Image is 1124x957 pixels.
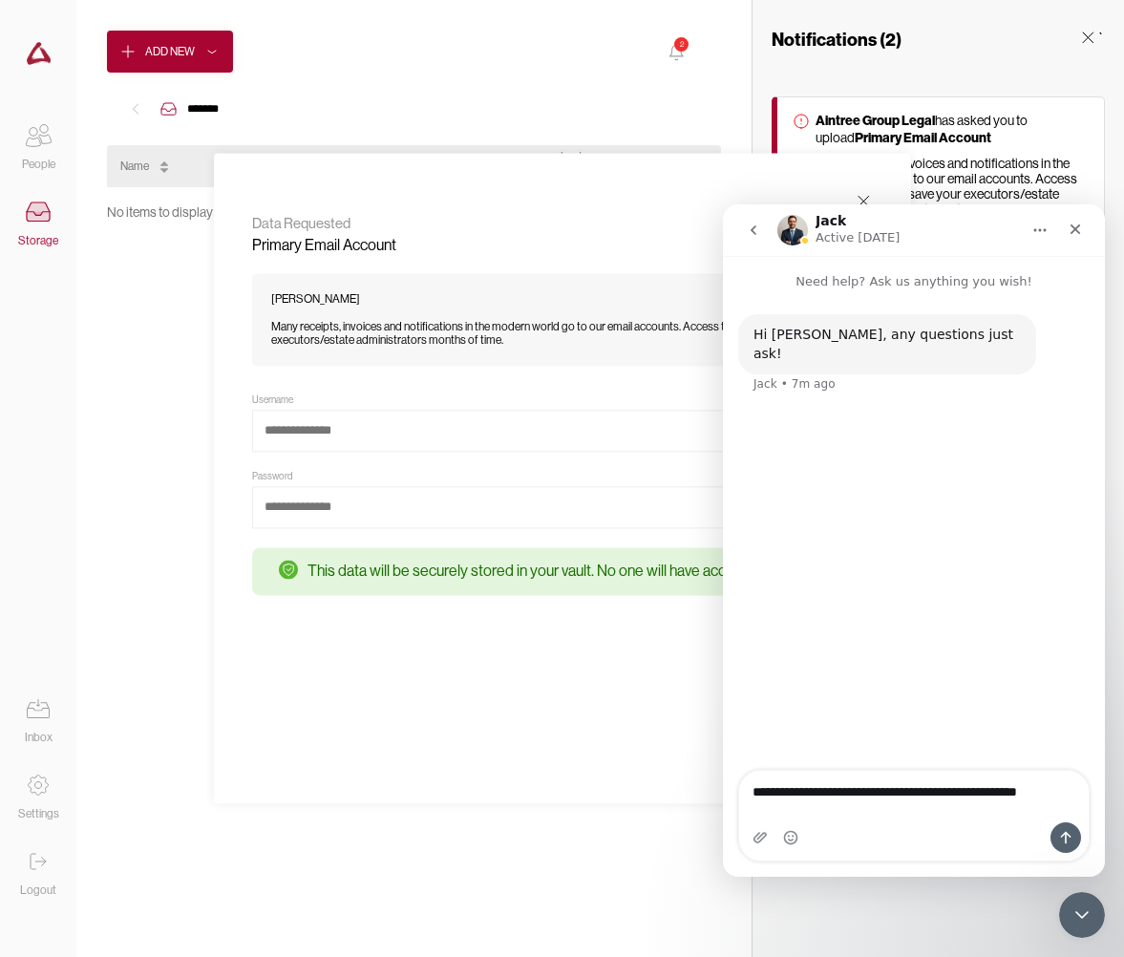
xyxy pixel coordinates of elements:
[772,28,901,51] h3: Notifications ( 2 )
[252,471,293,482] div: Password
[271,292,360,306] p: [PERSON_NAME]
[1059,892,1105,938] iframe: Intercom live chat
[20,881,56,900] div: Logout
[120,157,149,176] div: Name
[271,320,854,347] p: Many receipts, invoices and notifications in the modern world go to our email accounts. Access to...
[855,129,991,146] strong: Primary Email Account
[723,204,1105,877] iframe: Intercom live chat
[672,36,689,53] div: 2
[18,231,58,250] div: Storage
[252,236,873,254] p: Primary Email Account
[308,562,779,582] div: This data will be securely stored in your vault. No one will have access to it.
[18,804,59,823] div: Settings
[561,147,613,185] div: Last Updated
[107,199,721,225] div: No items to display
[816,112,1090,146] p: has asked you to upload
[816,156,1090,217] p: Many receipts, invoices and notifications in the modern world go to our email accounts. Access to...
[25,728,53,747] div: Inbox
[816,112,935,129] strong: Aintree Group Legal
[252,215,873,231] p: Data Requested
[145,42,195,61] div: Add New
[22,155,55,174] div: People
[252,394,293,406] div: Username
